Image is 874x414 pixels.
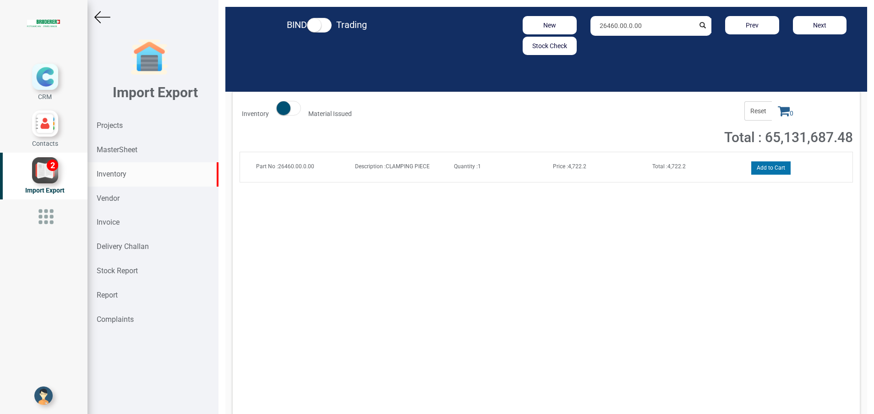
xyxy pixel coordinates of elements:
span: 26460.00.0.00 [256,163,314,170]
span: CLAMPING PIECE [355,163,430,170]
strong: Stock Report [97,266,138,275]
span: 4,722.2 [652,163,686,170]
strong: Inventory [97,170,126,178]
span: Import Export [25,187,65,194]
strong: Material Issued [308,110,352,117]
button: New [523,16,576,34]
strong: Description : [355,163,386,170]
h2: Total : 65,131,687.48 [660,130,853,145]
strong: Invoice [97,218,120,226]
button: Stock Check [523,37,576,55]
span: 1 [454,163,481,170]
img: garage-closed.png [131,39,168,76]
strong: BIND [287,19,307,30]
strong: Projects [97,121,123,130]
strong: Vendor [97,194,120,203]
button: Next [793,16,847,34]
button: Prev [725,16,779,34]
strong: Complaints [97,315,134,324]
strong: Total : [652,163,667,170]
span: 4,722.2 [553,163,586,170]
strong: MasterSheet [97,145,137,154]
b: Import Export [113,84,198,100]
strong: Part No : [256,163,278,170]
span: Reset [744,101,772,121]
input: Search by product [590,16,695,36]
span: CRM [38,93,52,100]
strong: Price : [553,163,568,170]
div: 2 [47,160,58,171]
span: Contacts [32,140,58,147]
strong: Delivery Challan [97,242,149,251]
strong: Trading [336,19,367,30]
strong: Report [97,291,118,299]
button: Add to Cart [751,161,791,175]
strong: Inventory [242,110,269,117]
strong: Quantity : [454,163,478,170]
span: 0 [772,101,799,121]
